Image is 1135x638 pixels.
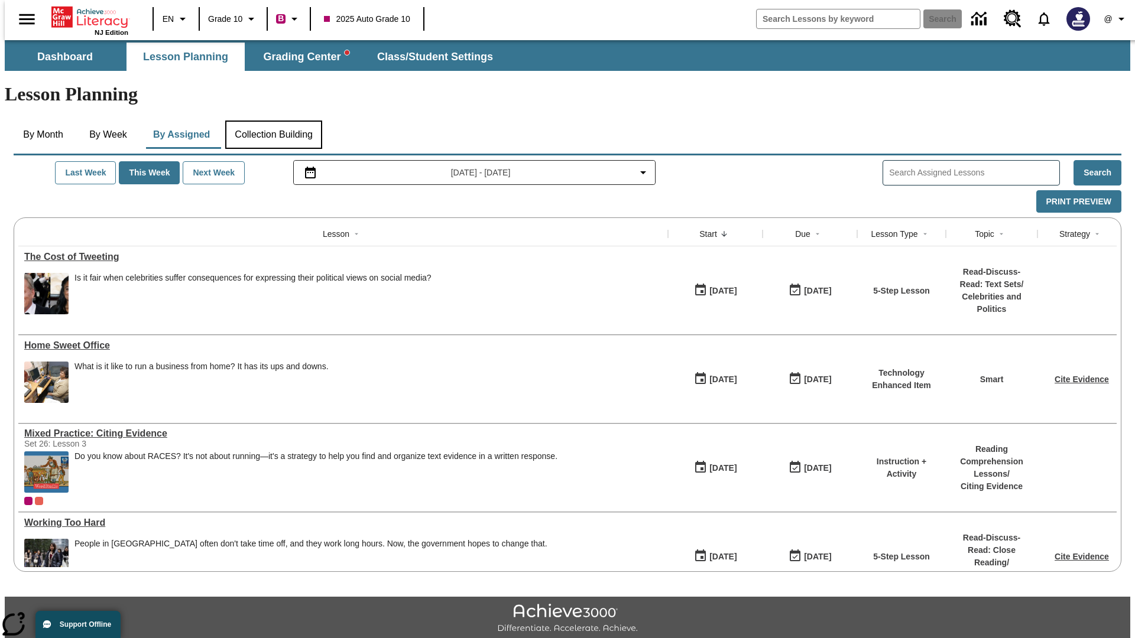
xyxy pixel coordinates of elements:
[74,539,547,580] span: People in Japan often don't take time off, and they work long hours. Now, the government hopes to...
[119,161,180,184] button: This Week
[784,545,835,568] button: 10/13/25: Last day the lesson can be accessed
[810,227,825,241] button: Sort
[24,517,662,528] div: Working Too Hard
[1104,13,1112,25] span: @
[95,29,128,36] span: NJ Edition
[35,497,43,505] div: OL 2025 Auto Grade 11
[952,266,1032,291] p: Read-Discuss-Read: Text Sets /
[24,428,662,439] a: Mixed Practice: Citing Evidence, Lessons
[24,428,662,439] div: Mixed Practice: Citing Evidence
[24,362,69,403] img: A woman wearing a headset sitting at a desk working on a computer. Working from home has benefits...
[804,372,831,387] div: [DATE]
[24,273,69,314] img: sharing political opinions on social media can impact your career
[1059,228,1090,240] div: Strategy
[74,451,557,461] p: Do you know about RACES? It's not about running—it's a strategy to help you find and organize tex...
[889,164,1059,181] input: Search Assigned Lessons
[980,373,1004,386] p: Smart
[1074,160,1121,185] button: Search
[784,457,835,479] button: 10/13/25: Last day the lesson can be accessed
[225,121,322,149] button: Collection Building
[60,620,111,629] span: Support Offline
[690,279,741,302] button: 10/15/25: First time the lesson was available
[79,121,138,149] button: By Week
[873,551,930,563] p: 5-Step Lesson
[709,549,737,564] div: [DATE]
[24,451,69,493] img: A color illustration from 1883 shows a penny lick vendor standing behind an ice cream cart with a...
[24,340,662,351] a: Home Sweet Office, Lessons
[24,252,662,262] a: The Cost of Tweeting, Lessons
[5,43,504,71] div: SubNavbar
[795,228,810,240] div: Due
[952,291,1032,315] p: Celebrities and Politics
[324,13,410,25] span: 2025 Auto Grade 10
[24,252,662,262] div: The Cost of Tweeting
[1090,227,1104,241] button: Sort
[24,517,662,528] a: Working Too Hard , Lessons
[451,167,511,179] span: [DATE] - [DATE]
[784,368,835,390] button: 10/13/25: Last day the lesson can be accessed
[144,121,219,149] button: By Assigned
[55,161,116,184] button: Last Week
[497,604,638,634] img: Achieve3000 Differentiate Accelerate Achieve
[1066,7,1090,31] img: Avatar
[183,161,245,184] button: Next Week
[247,43,365,71] button: Grading Center
[784,279,835,302] button: 10/15/25: Last day the lesson can be accessed
[952,443,1032,480] p: Reading Comprehension Lessons /
[51,4,128,36] div: Home
[74,539,547,549] p: People in [GEOGRAPHIC_DATA] often don't take time off, and they work long hours. Now, the governm...
[1055,375,1109,384] a: Cite Evidence
[699,228,717,240] div: Start
[157,8,195,30] button: Language: EN, Select a language
[74,273,432,314] div: Is it fair when celebrities suffer consequences for expressing their political views on social me...
[757,9,920,28] input: search field
[1036,190,1121,213] button: Print Preview
[24,497,33,505] div: Current Class
[1097,8,1135,30] button: Profile/Settings
[6,43,124,71] button: Dashboard
[871,228,917,240] div: Lesson Type
[24,439,202,448] div: Set 26: Lesson 3
[163,13,174,25] span: EN
[299,165,651,180] button: Select the date range menu item
[1055,552,1109,561] a: Cite Evidence
[975,228,994,240] div: Topic
[203,8,263,30] button: Grade: Grade 10, Select a grade
[636,165,650,180] svg: Collapse Date Range Filter
[208,13,242,25] span: Grade 10
[263,50,349,64] span: Grading Center
[952,532,1032,569] p: Read-Discuss-Read: Close Reading /
[964,3,997,35] a: Data Center
[1029,4,1059,34] a: Notifications
[143,50,228,64] span: Lesson Planning
[863,455,940,480] p: Instruction + Activity
[804,284,831,298] div: [DATE]
[709,372,737,387] div: [DATE]
[5,83,1130,105] h1: Lesson Planning
[349,227,364,241] button: Sort
[690,545,741,568] button: 10/13/25: First time the lesson was available
[804,549,831,564] div: [DATE]
[804,461,831,476] div: [DATE]
[377,50,493,64] span: Class/Student Settings
[127,43,245,71] button: Lesson Planning
[690,368,741,390] button: 10/13/25: First time the lesson was available
[74,451,557,493] div: Do you know about RACES? It's not about running—it's a strategy to help you find and organize tex...
[918,227,932,241] button: Sort
[51,5,128,29] a: Home
[873,285,930,297] p: 5-Step Lesson
[1059,4,1097,34] button: Select a new avatar
[74,273,432,283] div: Is it fair when celebrities suffer consequences for expressing their political views on social me...
[368,43,502,71] button: Class/Student Settings
[709,461,737,476] div: [DATE]
[952,480,1032,493] p: Citing Evidence
[690,457,741,479] button: 10/13/25: First time the lesson was available
[323,228,349,240] div: Lesson
[24,539,69,580] img: Japanese business person posing in crosswalk of busy city
[271,8,306,30] button: Boost Class color is violet red. Change class color
[717,227,731,241] button: Sort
